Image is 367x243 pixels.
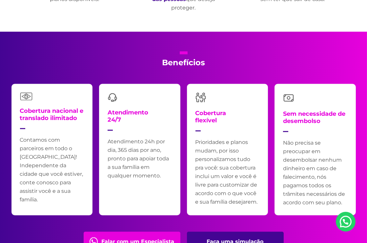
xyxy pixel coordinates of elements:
img: money [283,92,294,104]
h4: Cobertura flexível [195,110,226,132]
img: family [195,92,206,103]
a: Nosso Whatsapp [336,212,356,232]
h2: Benefícios [162,51,205,68]
p: Prioridades e planos mudam, por isso personalizamos tudo pra você: sua cobertura inclui um valor ... [195,138,260,206]
p: Contamos com parceiros em todo o [GEOGRAPHIC_DATA]! Independente da cidade que você estiver, cont... [20,136,84,204]
h4: Cobertura nacional e translado ilimitado [20,107,84,129]
h4: Sem necessidade de desembolso [283,110,347,132]
img: flag [20,92,32,101]
img: headset [108,92,117,102]
p: Não precisa se preocupar em desembolsar nenhum dinheiro em caso de falecimento, nós pagamos todos... [283,139,347,207]
p: Atendimento 24h por dia, 365 dias por ano, pronto para apoiar toda a sua família em qualquer mome... [108,137,172,180]
h4: Atendimento 24/7 [108,109,148,131]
